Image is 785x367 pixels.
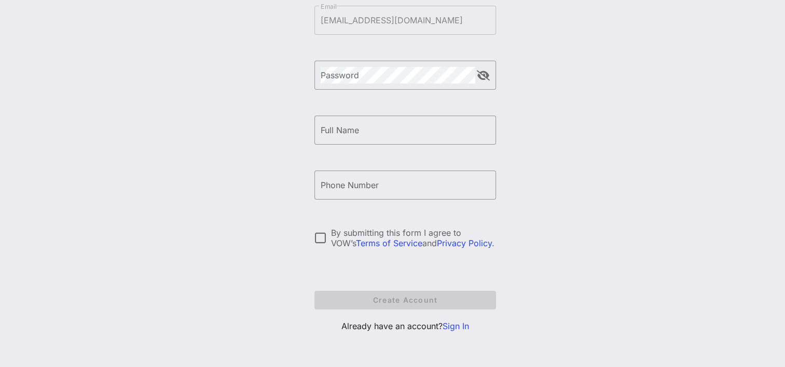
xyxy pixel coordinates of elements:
label: Email [321,3,337,10]
button: append icon [477,70,490,81]
a: Terms of Service [356,238,422,248]
div: By submitting this form I agree to VOW’s and . [331,228,496,248]
a: Sign In [443,321,469,331]
p: Already have an account? [314,320,496,332]
a: Privacy Policy [437,238,492,248]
